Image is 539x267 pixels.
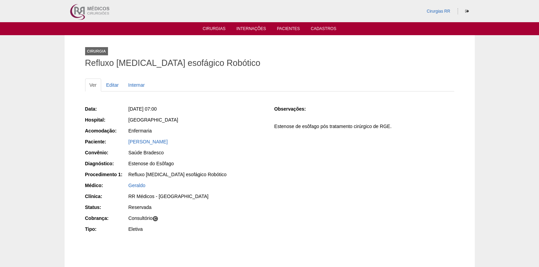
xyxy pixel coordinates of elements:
[102,79,123,92] a: Editar
[129,171,265,178] div: Refluxo [MEDICAL_DATA] esofágico Robótico
[129,226,265,233] div: Eletiva
[85,138,128,145] div: Paciente:
[277,26,300,33] a: Pacientes
[85,193,128,200] div: Clínica:
[85,106,128,112] div: Data:
[129,204,265,211] div: Reservada
[129,127,265,134] div: Enfermaria
[274,106,317,112] div: Observações:
[85,79,101,92] a: Ver
[203,26,226,33] a: Cirurgias
[129,160,265,167] div: Estenose do Esôfago
[129,215,265,222] div: Consultório
[85,127,128,134] div: Acomodação:
[129,106,157,112] span: [DATE] 07:00
[85,59,454,67] h1: Refluxo [MEDICAL_DATA] esofágico Robótico
[85,182,128,189] div: Médico:
[124,79,149,92] a: Internar
[85,204,128,211] div: Status:
[85,226,128,233] div: Tipo:
[129,193,265,200] div: RR Médicos - [GEOGRAPHIC_DATA]
[237,26,266,33] a: Internações
[274,123,454,130] p: Estenose de esôfago pós tratamento cirúrgico de RGE.
[129,183,146,188] a: Geraldo
[129,139,168,144] a: [PERSON_NAME]
[311,26,336,33] a: Cadastros
[427,9,450,14] a: Cirurgias RR
[152,216,158,222] span: C
[85,149,128,156] div: Convênio:
[85,160,128,167] div: Diagnóstico:
[129,116,265,123] div: [GEOGRAPHIC_DATA]
[465,9,469,13] i: Sair
[85,215,128,222] div: Cobrança:
[85,171,128,178] div: Procedimento 1:
[129,149,265,156] div: Saúde Bradesco
[85,116,128,123] div: Hospital:
[85,47,108,55] div: Cirurgia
